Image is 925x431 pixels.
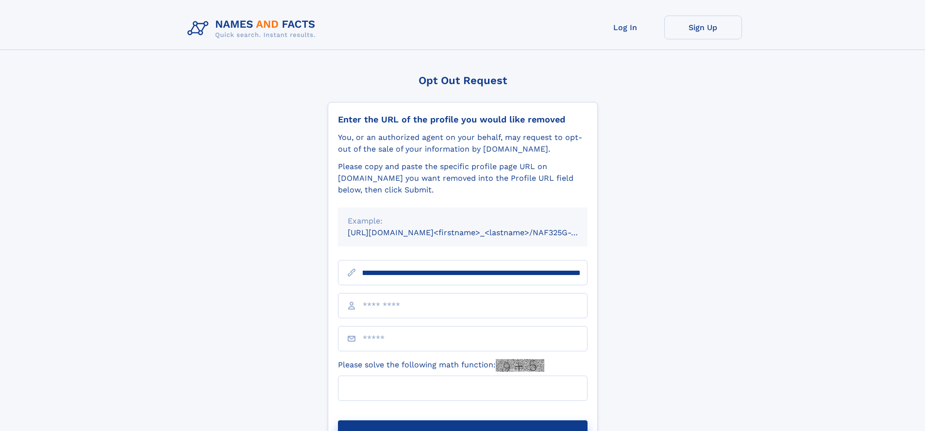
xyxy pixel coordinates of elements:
[338,132,588,155] div: You, or an authorized agent on your behalf, may request to opt-out of the sale of your informatio...
[328,74,598,86] div: Opt Out Request
[348,228,606,237] small: [URL][DOMAIN_NAME]<firstname>_<lastname>/NAF325G-xxxxxxxx
[587,16,664,39] a: Log In
[184,16,323,42] img: Logo Names and Facts
[338,359,544,372] label: Please solve the following math function:
[338,161,588,196] div: Please copy and paste the specific profile page URL on [DOMAIN_NAME] you want removed into the Pr...
[664,16,742,39] a: Sign Up
[348,215,578,227] div: Example:
[338,114,588,125] div: Enter the URL of the profile you would like removed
